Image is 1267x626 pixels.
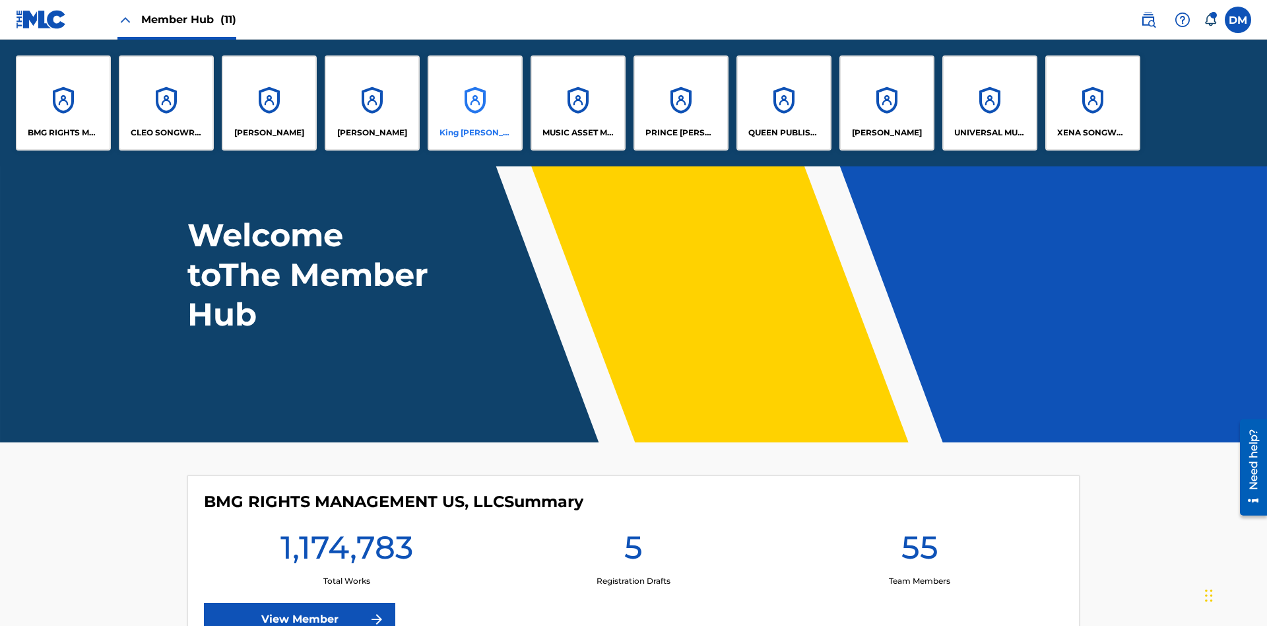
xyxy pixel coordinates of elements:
img: Close [117,12,133,28]
img: search [1140,12,1156,28]
h1: Welcome to The Member Hub [187,215,434,334]
p: MUSIC ASSET MANAGEMENT (MAM) [542,127,614,139]
div: Drag [1205,576,1213,615]
p: Registration Drafts [597,575,670,587]
a: AccountsBMG RIGHTS MANAGEMENT US, LLC [16,55,111,151]
a: AccountsQUEEN PUBLISHA [736,55,831,151]
p: Total Works [323,575,370,587]
a: Accounts[PERSON_NAME] [839,55,934,151]
img: MLC Logo [16,10,67,29]
p: UNIVERSAL MUSIC PUB GROUP [954,127,1026,139]
a: AccountsMUSIC ASSET MANAGEMENT (MAM) [531,55,626,151]
a: Public Search [1135,7,1161,33]
span: (11) [220,13,236,26]
h1: 1,174,783 [280,528,413,575]
p: ELVIS COSTELLO [234,127,304,139]
p: EYAMA MCSINGER [337,127,407,139]
a: AccountsXENA SONGWRITER [1045,55,1140,151]
img: help [1175,12,1190,28]
p: QUEEN PUBLISHA [748,127,820,139]
div: Notifications [1204,13,1217,26]
p: RONALD MCTESTERSON [852,127,922,139]
iframe: Resource Center [1230,414,1267,522]
a: AccountsKing [PERSON_NAME] [428,55,523,151]
div: User Menu [1225,7,1251,33]
a: AccountsCLEO SONGWRITER [119,55,214,151]
h1: 55 [901,528,938,575]
p: Team Members [889,575,950,587]
h1: 5 [624,528,643,575]
a: AccountsUNIVERSAL MUSIC PUB GROUP [942,55,1037,151]
p: PRINCE MCTESTERSON [645,127,717,139]
p: BMG RIGHTS MANAGEMENT US, LLC [28,127,100,139]
p: King McTesterson [439,127,511,139]
span: Member Hub [141,12,236,27]
p: CLEO SONGWRITER [131,127,203,139]
iframe: Chat Widget [1201,563,1267,626]
a: AccountsPRINCE [PERSON_NAME] [633,55,729,151]
h4: BMG RIGHTS MANAGEMENT US, LLC [204,492,583,512]
p: XENA SONGWRITER [1057,127,1129,139]
a: Accounts[PERSON_NAME] [325,55,420,151]
a: Accounts[PERSON_NAME] [222,55,317,151]
div: Help [1169,7,1196,33]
